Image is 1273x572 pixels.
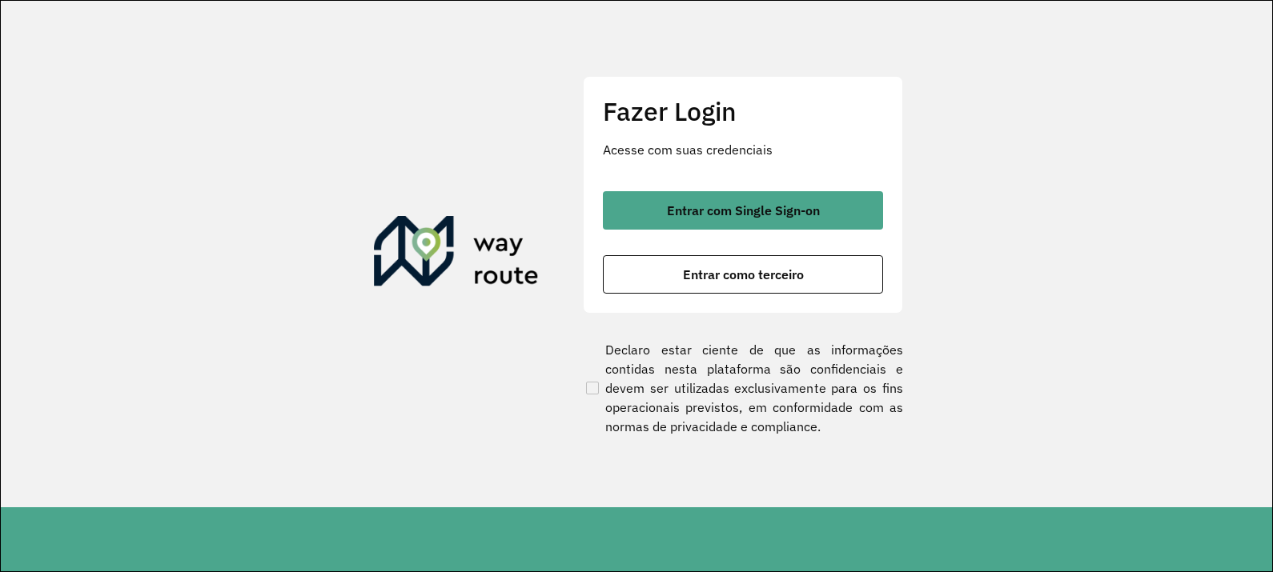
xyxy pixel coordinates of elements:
[374,216,539,293] img: Roteirizador AmbevTech
[683,268,804,281] span: Entrar como terceiro
[603,191,883,230] button: button
[603,96,883,126] h2: Fazer Login
[583,340,903,436] label: Declaro estar ciente de que as informações contidas nesta plataforma são confidenciais e devem se...
[603,255,883,294] button: button
[603,140,883,159] p: Acesse com suas credenciais
[667,204,820,217] span: Entrar com Single Sign-on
